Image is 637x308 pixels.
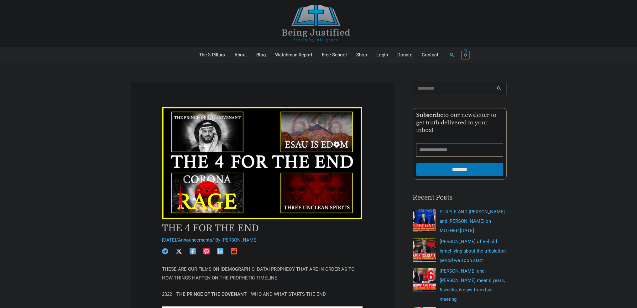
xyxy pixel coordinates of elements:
input: Email Address * [416,143,503,157]
a: Facebook [190,248,196,254]
a: Announcements [178,237,212,243]
span: 0 [464,53,467,57]
strong: THE PRINCE OF THE COVENANT [176,291,247,297]
a: Search button [449,52,455,58]
a: View Shopping Cart, empty [461,52,470,58]
nav: Primary Site Navigation [194,47,443,63]
img: Being Justified [269,5,363,42]
a: Telegram [162,248,168,254]
a: [PERSON_NAME] and [PERSON_NAME] meet 6 years, 6 weeks, 6 days from last meeting [440,268,505,302]
a: [PERSON_NAME] of Behold Israel lying about the tribulation period we soon start [440,239,506,263]
a: Free School [317,47,352,63]
a: Login [372,47,393,63]
p: 2022 – – WHO AND WHAT STARTS THE END [162,290,363,299]
a: Watchman Report [270,47,317,63]
span: to our newsletter to get truth delivered to your inbox! [416,112,496,133]
a: The 3 Pillars [194,47,230,63]
a: About [230,47,252,63]
p: THESE ARE OUR FILMS ON [DEMOGRAPHIC_DATA] PROPHECY THAT ARE IN ORDER AS TO HOW THINGS HAPPEN ON T... [162,265,363,283]
a: PURPLE AND [PERSON_NAME] and [PERSON_NAME] on MOTHER [DATE] [440,209,505,233]
a: Linkedin [217,248,223,254]
a: Blog [252,47,270,63]
a: Contact [417,47,443,63]
h1: THE 4 FOR THE END [162,222,363,234]
span: [DATE] [162,237,176,243]
a: Twitter / X [176,248,182,254]
a: Reddit [231,248,237,254]
a: [PERSON_NAME] [222,237,258,243]
a: Pinterest [203,248,210,254]
a: Shop [352,47,372,63]
a: Donate [393,47,417,63]
h2: Recent Posts [413,193,507,203]
strong: Subscribe [416,112,443,118]
div: / / By [162,237,363,244]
